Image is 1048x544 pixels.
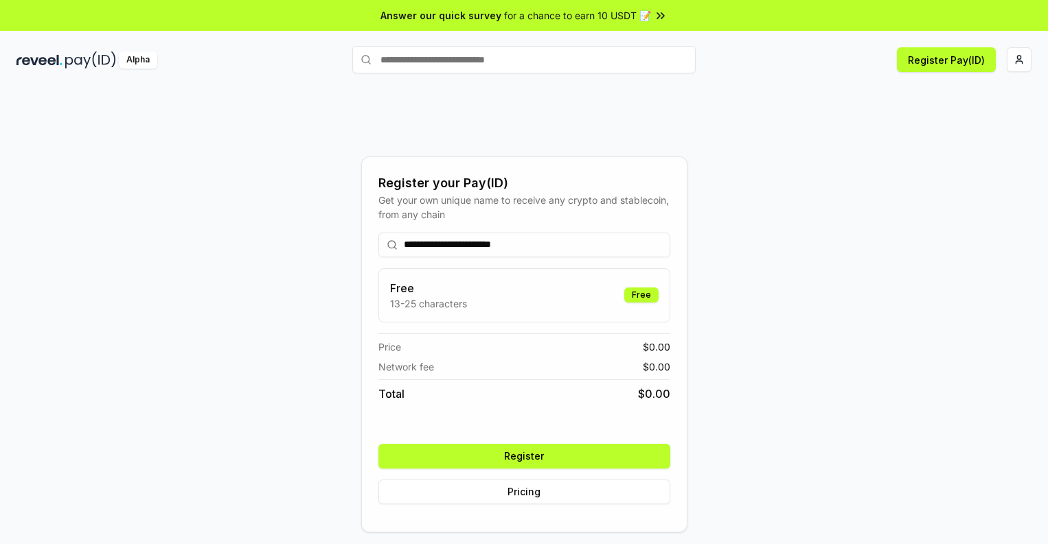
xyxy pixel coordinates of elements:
[378,359,434,374] span: Network fee
[16,51,62,69] img: reveel_dark
[390,296,467,311] p: 13-25 characters
[378,340,401,354] span: Price
[643,340,670,354] span: $ 0.00
[504,8,651,23] span: for a chance to earn 10 USDT 📝
[378,193,670,222] div: Get your own unique name to receive any crypto and stablecoin, from any chain
[378,174,670,193] div: Register your Pay(ID)
[119,51,157,69] div: Alpha
[378,444,670,469] button: Register
[380,8,501,23] span: Answer our quick survey
[65,51,116,69] img: pay_id
[378,480,670,504] button: Pricing
[390,280,467,296] h3: Free
[378,386,405,402] span: Total
[643,359,670,374] span: $ 0.00
[897,47,996,72] button: Register Pay(ID)
[638,386,670,402] span: $ 0.00
[624,287,659,303] div: Free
